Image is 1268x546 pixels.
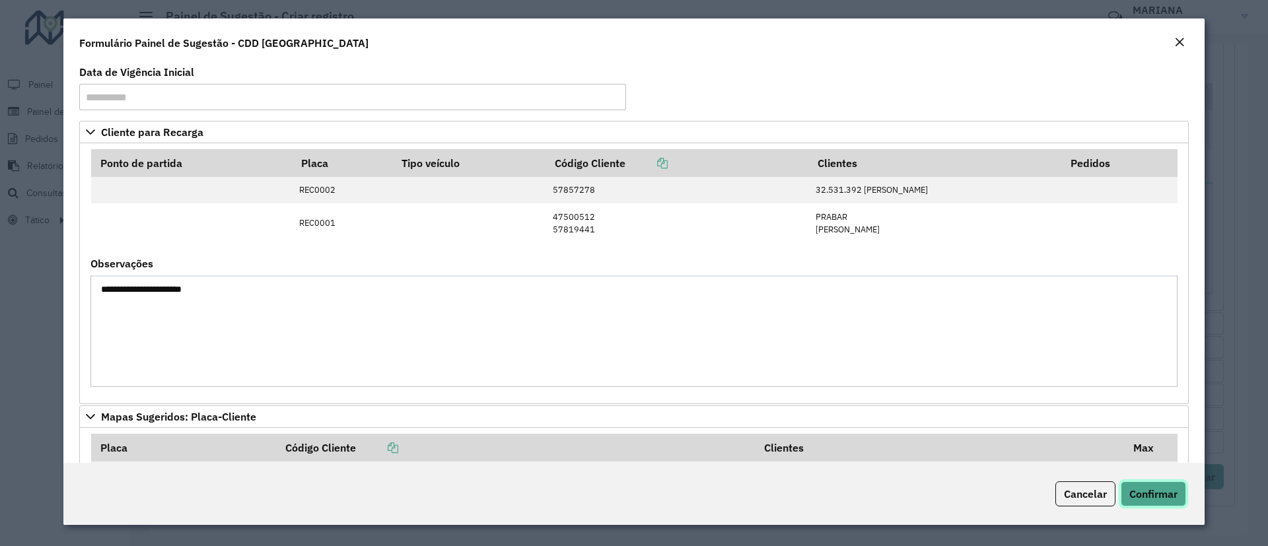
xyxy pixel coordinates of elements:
[1064,487,1107,500] span: Cancelar
[393,149,546,177] th: Tipo veículo
[79,143,1189,404] div: Cliente para Recarga
[90,256,153,271] label: Observações
[277,461,756,500] td: 57826929 57838198
[808,203,1061,242] td: PRABAR [PERSON_NAME]
[79,405,1189,428] a: Mapas Sugeridos: Placa-Cliente
[79,35,369,51] h4: Formulário Painel de Sugestão - CDD [GEOGRAPHIC_DATA]
[101,411,256,422] span: Mapas Sugeridos: Placa-Cliente
[1129,487,1178,500] span: Confirmar
[292,203,392,242] td: REC0001
[546,203,808,242] td: 47500512 57819441
[1170,34,1189,51] button: Close
[1174,37,1185,48] em: Fechar
[292,149,392,177] th: Placa
[546,177,808,203] td: 57857278
[1061,149,1177,177] th: Pedidos
[1125,461,1178,500] td: 2
[1121,481,1186,506] button: Confirmar
[91,434,277,461] th: Placa
[79,121,1189,143] a: Cliente para Recarga
[79,64,194,80] label: Data de Vigência Inicial
[625,156,668,170] a: Copiar
[101,127,203,137] span: Cliente para Recarga
[808,177,1061,203] td: 32.531.392 [PERSON_NAME]
[1125,434,1178,461] th: Max
[292,177,392,203] td: REC0002
[356,441,398,454] a: Copiar
[1055,481,1115,506] button: Cancelar
[756,434,1125,461] th: Clientes
[277,434,756,461] th: Código Cliente
[756,461,1125,500] td: EXPRESS SANTOS ZE SOLUCOES TECN DE
[808,149,1061,177] th: Clientes
[91,461,277,500] td: DUH6I43
[546,149,808,177] th: Código Cliente
[91,149,293,177] th: Ponto de partida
